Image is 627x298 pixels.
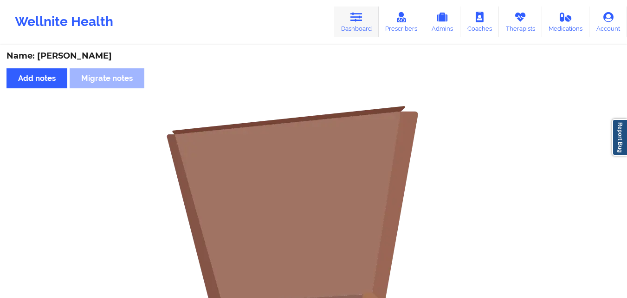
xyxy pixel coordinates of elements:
[589,7,627,37] a: Account
[499,7,542,37] a: Therapists
[460,7,499,37] a: Coaches
[612,119,627,156] a: Report Bug
[6,51,621,61] div: Name: [PERSON_NAME]
[379,7,425,37] a: Prescribers
[424,7,460,37] a: Admins
[334,7,379,37] a: Dashboard
[6,68,67,88] button: Add notes
[542,7,590,37] a: Medications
